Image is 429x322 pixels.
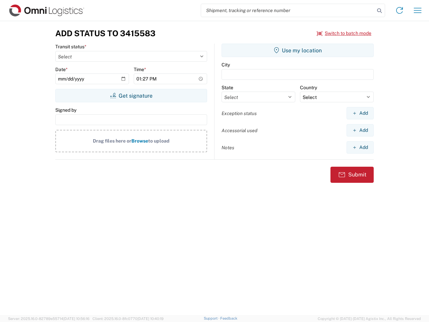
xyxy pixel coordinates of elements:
[317,28,371,39] button: Switch to batch mode
[93,138,131,144] span: Drag files here or
[134,66,146,72] label: Time
[137,317,164,321] span: [DATE] 10:40:19
[222,145,234,151] label: Notes
[148,138,170,144] span: to upload
[55,66,68,72] label: Date
[204,316,221,320] a: Support
[55,29,156,38] h3: Add Status to 3415583
[347,107,374,119] button: Add
[300,85,317,91] label: Country
[222,62,230,68] label: City
[318,316,421,322] span: Copyright © [DATE]-[DATE] Agistix Inc., All Rights Reserved
[8,317,89,321] span: Server: 2025.16.0-82789e55714
[222,127,257,133] label: Accessorial used
[220,316,237,320] a: Feedback
[330,167,374,183] button: Submit
[347,141,374,154] button: Add
[222,44,374,57] button: Use my location
[201,4,375,17] input: Shipment, tracking or reference number
[55,44,86,50] label: Transit status
[222,110,257,116] label: Exception status
[93,317,164,321] span: Client: 2025.16.0-8fc0770
[55,89,207,102] button: Get signature
[63,317,89,321] span: [DATE] 10:56:16
[222,85,233,91] label: State
[131,138,148,144] span: Browse
[347,124,374,137] button: Add
[55,107,76,113] label: Signed by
